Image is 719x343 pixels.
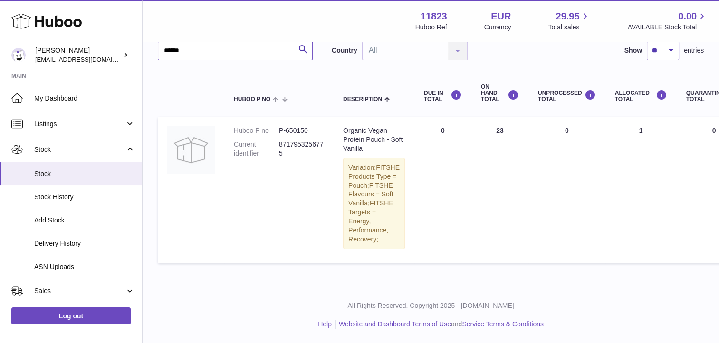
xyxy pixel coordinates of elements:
span: 0.00 [678,10,697,23]
a: Website and Dashboard Terms of Use [339,320,451,328]
span: 0 [712,127,716,134]
div: DUE IN TOTAL [424,90,462,102]
span: Description [343,96,382,102]
a: 0.00 AVAILABLE Stock Total [627,10,708,32]
td: 0 [528,117,605,263]
span: AVAILABLE Stock Total [627,23,708,32]
span: Stock History [34,193,135,202]
span: Delivery History [34,239,135,248]
span: Stock [34,169,135,178]
span: entries [684,46,704,55]
td: 0 [414,117,471,263]
span: My Dashboard [34,94,135,103]
strong: 11823 [421,10,447,23]
span: FITSHE Products Type = Pouch; [348,164,400,189]
span: Stock [34,145,125,154]
img: internalAdmin-11823@internal.huboo.com [11,48,26,62]
div: Variation: [343,158,405,249]
span: Total sales [548,23,590,32]
dd: 8717953256775 [279,140,324,158]
dd: P-650150 [279,126,324,135]
td: 1 [605,117,677,263]
li: and [336,320,544,329]
label: Show [624,46,642,55]
span: ASN Uploads [34,262,135,271]
div: ALLOCATED Total [615,90,667,102]
span: Huboo P no [234,96,270,102]
div: Currency [484,23,511,32]
span: FITSHE Flavours = Soft Vanilla; [348,182,393,207]
a: 29.95 Total sales [548,10,590,32]
td: 23 [471,117,528,263]
a: Help [318,320,332,328]
div: [PERSON_NAME] [35,46,121,64]
label: Country [332,46,357,55]
strong: EUR [491,10,511,23]
span: Listings [34,120,125,129]
p: All Rights Reserved. Copyright 2025 - [DOMAIN_NAME] [150,301,711,310]
div: UNPROCESSED Total [538,90,596,102]
span: Sales [34,287,125,296]
a: Service Terms & Conditions [462,320,544,328]
div: ON HAND Total [481,84,519,103]
img: product image [167,126,215,174]
dt: Huboo P no [234,126,279,135]
div: Organic Vegan Protein Pouch - Soft Vanilla [343,126,405,153]
span: FITSHE Targets = Energy, Performance, Recovery; [348,199,393,243]
span: Add Stock [34,216,135,225]
div: Huboo Ref [415,23,447,32]
dt: Current identifier [234,140,279,158]
a: Log out [11,307,131,324]
span: [EMAIL_ADDRESS][DOMAIN_NAME] [35,56,140,63]
span: 29.95 [556,10,579,23]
